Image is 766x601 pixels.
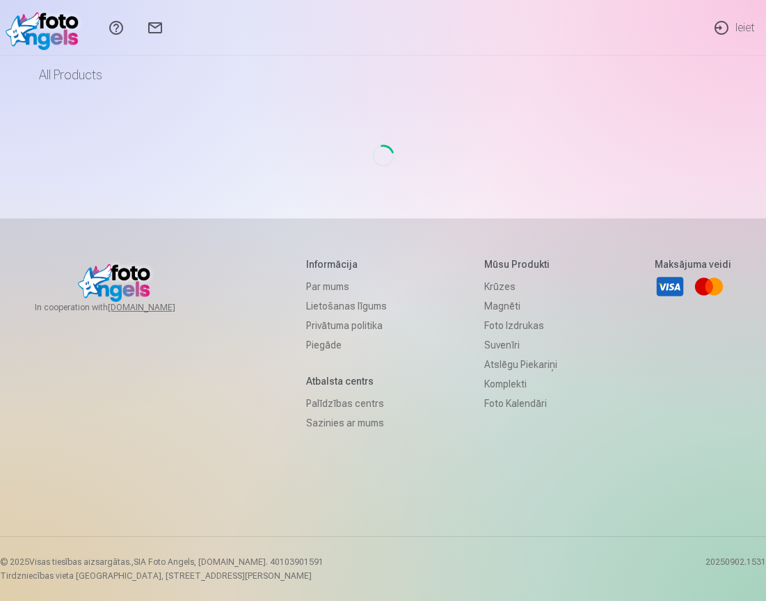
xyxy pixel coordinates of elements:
a: Par mums [306,277,387,296]
h5: Maksājuma veidi [655,257,731,271]
span: In cooperation with [35,302,209,313]
a: Komplekti [484,374,557,394]
h5: Mūsu produkti [484,257,557,271]
a: Palīdzības centrs [306,394,387,413]
a: Krūzes [484,277,557,296]
h5: Informācija [306,257,387,271]
a: Lietošanas līgums [306,296,387,316]
a: Foto kalendāri [484,394,557,413]
a: Privātuma politika [306,316,387,335]
img: /v1 [6,6,86,50]
span: SIA Foto Angels, [DOMAIN_NAME]. 40103901591 [134,557,324,567]
a: Suvenīri [484,335,557,355]
a: Mastercard [694,271,724,302]
a: [DOMAIN_NAME] [108,302,209,313]
a: Piegāde [306,335,387,355]
a: Sazinies ar mums [306,413,387,433]
p: 20250902.1531 [705,556,766,582]
a: Magnēti [484,296,557,316]
a: Visa [655,271,685,302]
h5: Atbalsta centrs [306,374,387,388]
a: Atslēgu piekariņi [484,355,557,374]
a: Foto izdrukas [484,316,557,335]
